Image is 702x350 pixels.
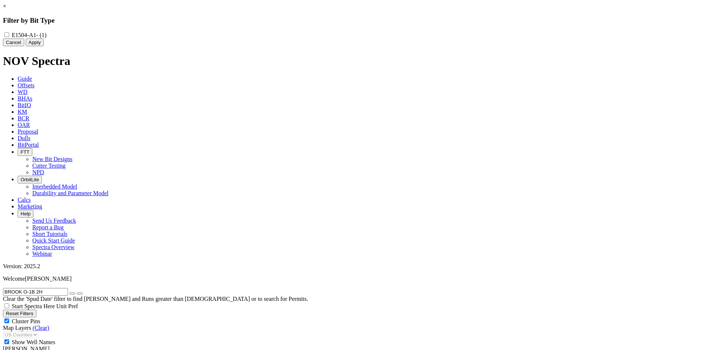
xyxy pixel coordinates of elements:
a: Quick Start Guide [32,237,75,244]
span: BitPortal [18,142,39,148]
span: BCR [18,115,29,121]
a: Short Tutorials [32,231,68,237]
a: Webinar [32,251,52,257]
input: Search [3,288,68,296]
p: Welcome [3,276,699,282]
span: WD [18,89,28,95]
a: Spectra Overview [32,244,75,250]
span: OAR [18,122,30,128]
span: Calcs [18,197,31,203]
label: E1504-A1 [12,32,47,38]
span: BHAs [18,95,32,102]
a: Send Us Feedback [32,218,76,224]
span: Help [21,211,30,216]
span: OrbitLite [21,177,39,182]
a: NPD [32,169,44,175]
span: FTT [21,149,29,155]
div: Version: 2025.2 [3,263,699,270]
span: BitIQ [18,102,31,108]
span: Guide [18,76,32,82]
a: × [3,3,6,9]
a: New Bit Designs [32,156,72,162]
span: Unit Pref [56,303,78,309]
span: - (1) [36,32,47,38]
span: Offsets [18,82,35,88]
a: Report a Bug [32,224,64,230]
span: Map Layers [3,325,31,331]
button: Reset Filters [3,310,36,317]
button: Apply [26,39,44,46]
a: Cutter Testing [32,163,66,169]
span: KM [18,109,27,115]
span: Marketing [18,203,42,209]
span: Show Well Names [12,339,55,345]
span: Clear the 'Spud Date' filter to find [PERSON_NAME] and Runs greater than [DEMOGRAPHIC_DATA] or to... [3,296,308,302]
span: Dulls [18,135,30,141]
button: Cancel [3,39,24,46]
span: Proposal [18,128,38,135]
span: Cluster Pins [12,318,40,324]
a: Durability and Parameter Model [32,190,109,196]
a: Interbedded Model [32,183,77,190]
span: Start Spectra Here [12,303,55,309]
span: [PERSON_NAME] [25,276,72,282]
a: (Clear) [33,325,49,331]
h1: NOV Spectra [3,54,699,68]
h3: Filter by Bit Type [3,17,699,25]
